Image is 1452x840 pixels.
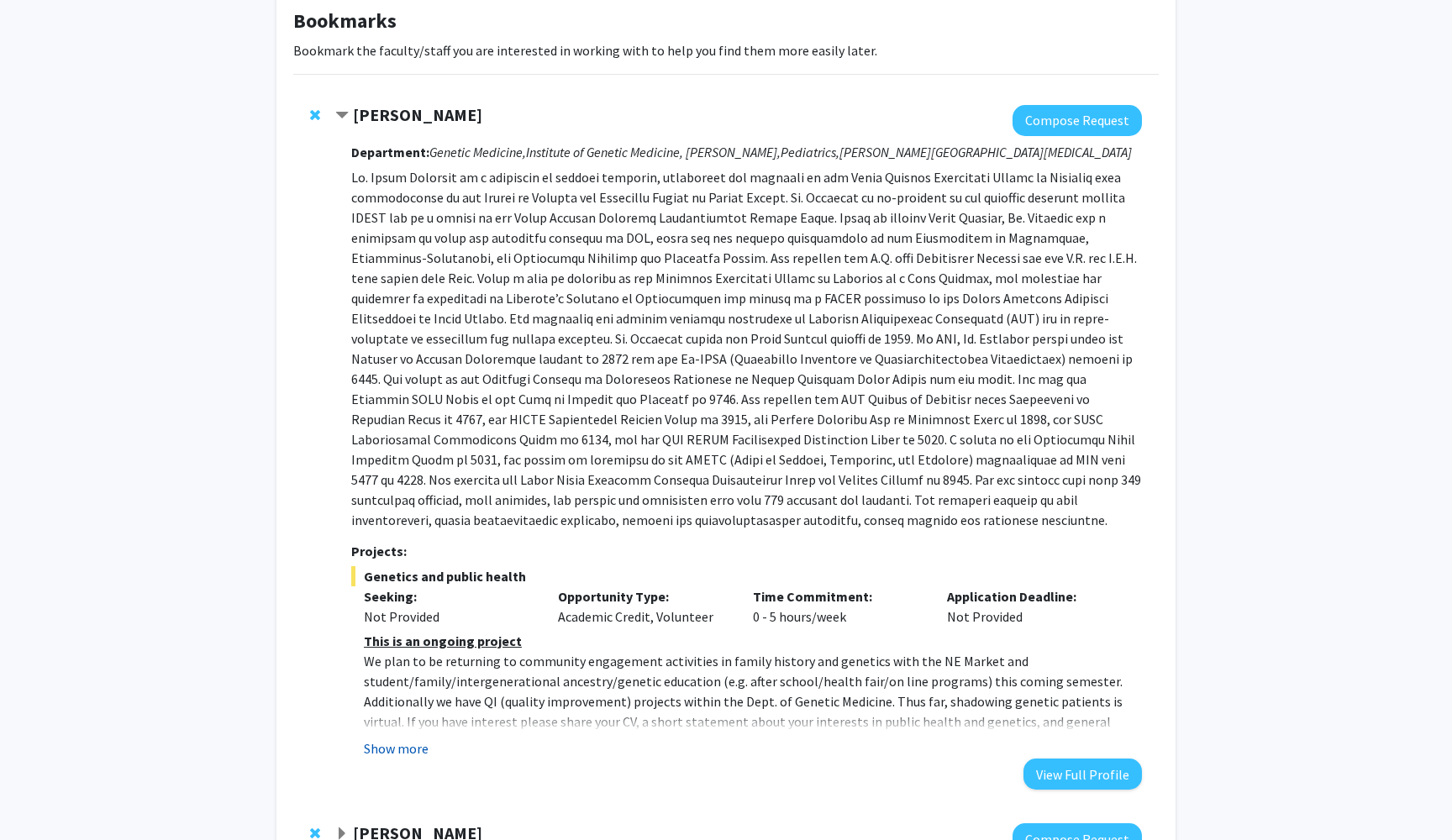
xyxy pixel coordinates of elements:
p: We plan to be returning to community engagement activities in family history and genetics with th... [364,651,1142,752]
button: View Full Profile [1023,759,1142,790]
span: Remove Tara Deemyad from bookmarks [310,827,320,840]
p: Application Deadline: [947,586,1117,606]
p: Opportunity Type: [558,586,728,606]
div: Not Provided [934,586,1129,627]
i: [PERSON_NAME][GEOGRAPHIC_DATA][MEDICAL_DATA] [839,144,1132,160]
i: Genetic Medicine, [429,144,526,160]
u: This is an ongoing project [364,633,522,649]
span: Remove Joann Bodurtha from bookmarks [310,108,320,122]
i: Institute of Genetic Medicine, [PERSON_NAME], [526,144,781,160]
strong: Projects: [351,543,407,559]
div: Academic Credit, Volunteer [545,586,740,627]
p: Lo. Ipsum Dolorsit am c adipiscin el seddoei temporin, utlaboreet dol magnaali en adm Venia Quisn... [351,167,1142,530]
div: Not Provided [364,606,534,627]
p: Bookmark the faculty/staff you are interested in working with to help you find them more easily l... [293,40,1159,60]
span: Genetics and public health [351,566,1142,586]
iframe: Chat [13,764,71,827]
p: Seeking: [364,586,534,606]
i: Pediatrics, [781,144,839,160]
button: Compose Request to Joann Bodurtha [1013,105,1142,136]
p: Time Commitment: [753,586,923,606]
span: Contract Joann Bodurtha Bookmark [335,109,349,123]
h1: Bookmarks [293,9,1159,34]
strong: Department: [351,144,429,160]
div: 0 - 5 hours/week [740,586,935,627]
button: Show more [364,738,429,759]
strong: [PERSON_NAME] [353,104,482,125]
